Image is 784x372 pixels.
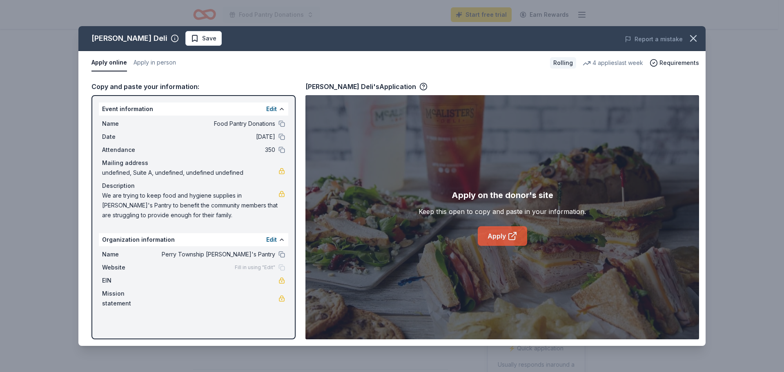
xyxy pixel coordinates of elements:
[659,58,699,68] span: Requirements
[478,226,527,246] a: Apply
[266,104,277,114] button: Edit
[185,31,222,46] button: Save
[102,289,157,308] span: Mission statement
[419,207,586,216] div: Keep this open to copy and paste in your information.
[102,132,157,142] span: Date
[102,191,278,220] span: We are trying to keep food and hygiene supplies in [PERSON_NAME]'s Pantry to benefit the communit...
[452,189,553,202] div: Apply on the donor's site
[91,54,127,71] button: Apply online
[305,81,428,92] div: [PERSON_NAME] Deli's Application
[650,58,699,68] button: Requirements
[99,102,288,116] div: Event information
[134,54,176,71] button: Apply in person
[102,119,157,129] span: Name
[102,168,278,178] span: undefined, Suite A, undefined, undefined undefined
[157,119,275,129] span: Food Pantry Donations
[157,249,275,259] span: Perry Township [PERSON_NAME]'s Pantry
[157,132,275,142] span: [DATE]
[102,249,157,259] span: Name
[625,34,683,44] button: Report a mistake
[91,81,296,92] div: Copy and paste your information:
[99,233,288,246] div: Organization information
[235,264,275,271] span: Fill in using "Edit"
[202,33,216,43] span: Save
[102,181,285,191] div: Description
[102,276,157,285] span: EIN
[102,158,285,168] div: Mailing address
[550,57,576,69] div: Rolling
[583,58,643,68] div: 4 applies last week
[157,145,275,155] span: 350
[91,32,167,45] div: [PERSON_NAME] Deli
[266,235,277,245] button: Edit
[102,145,157,155] span: Attendance
[102,263,157,272] span: Website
